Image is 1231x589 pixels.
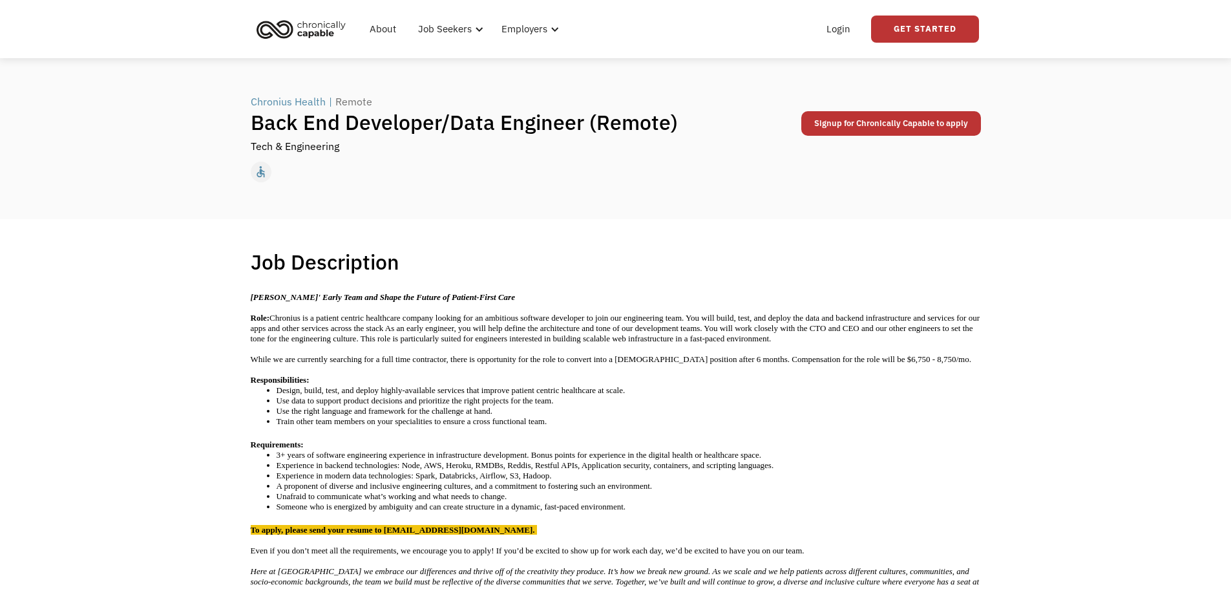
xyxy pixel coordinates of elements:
div: Job Seekers [410,8,487,50]
li: Use data to support product decisions and prioritize the right projects for the team. [277,396,981,406]
strong: Requirements: [251,440,304,449]
div: accessible [254,162,268,182]
a: Chronius Health|Remote [251,94,375,109]
li: Experience in backend technologies: Node, AWS, Heroku, RMDBs, Reddis, Restful APIs, Application s... [277,460,981,471]
div: Job Seekers [418,21,472,37]
a: Login [819,8,858,50]
a: Get Started [871,16,979,43]
li: Unafraid to communicate what’s working and what needs to change. [277,491,981,502]
li: Design, build, test, and deploy highly-available services that improve patient centric healthcare... [277,385,981,396]
strong: Responsibilities: [251,375,311,385]
div: | [329,94,332,109]
li: A proponent of diverse and inclusive engineering cultures, and a commitment to fostering such an ... [277,481,981,491]
em: [PERSON_NAME]' Early Team and Shape the Future of Patient-First Care [251,292,518,302]
h1: Back End Developer/Data Engineer (Remote) [251,109,799,135]
div: Tech & Engineering [251,138,339,154]
p: Even if you don’t meet all the requirements, we encourage you to apply! If you’d be excited to sh... [251,535,981,556]
h1: Job Description [251,249,399,275]
li: Use the right language and framework for the challenge at hand. [277,406,981,416]
p: While we are currently searching for a full time contractor, there is opportunity for the role to... [251,354,981,365]
p: Chronius is a patient centric healthcare company looking for an ambitious software developer to j... [251,313,981,344]
div: Remote [335,94,372,109]
li: Someone who is energized by ambiguity and can create structure in a dynamic, fast-paced environment. [277,502,981,512]
li: Experience in modern data technologies: Spark, Databricks, Airflow, S3, Hadoop. [277,471,981,481]
img: Chronically Capable logo [253,15,350,43]
a: home [253,15,355,43]
strong: Role: [251,313,270,323]
strong: To apply, please send your resume to [EMAIL_ADDRESS][DOMAIN_NAME]. [251,525,537,535]
div: Employers [501,21,547,37]
a: Signup for Chronically Capable to apply [801,111,981,136]
div: Employers [494,8,563,50]
div: Chronius Health [251,94,326,109]
li: Train other team members on your specialities to ensure a cross functional team. [277,416,981,427]
li: 3+ years of software engineering experience in infrastructure development. Bonus points for exper... [277,450,981,460]
a: About [362,8,404,50]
